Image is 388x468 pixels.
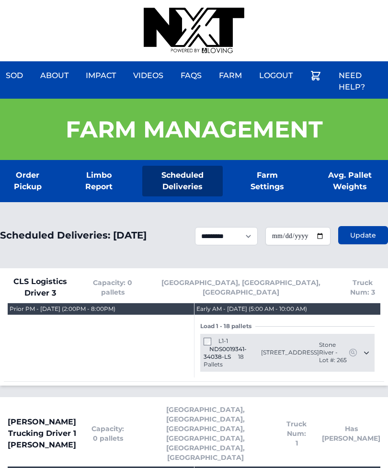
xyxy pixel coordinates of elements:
span: Update [350,230,376,240]
span: Capacity: 0 pallets [91,424,124,443]
h1: Farm Management [66,118,323,141]
button: Update [338,226,388,244]
span: [STREET_ADDRESS] [261,349,319,356]
span: [GEOGRAPHIC_DATA], [GEOGRAPHIC_DATA], [GEOGRAPHIC_DATA], [GEOGRAPHIC_DATA], [GEOGRAPHIC_DATA], [G... [139,405,271,462]
span: Load 1 - 18 pallets [200,322,255,330]
span: [GEOGRAPHIC_DATA], [GEOGRAPHIC_DATA], [GEOGRAPHIC_DATA] [152,278,330,297]
a: Videos [127,64,169,87]
span: Capacity: 0 pallets [89,278,137,297]
a: Farm [213,64,248,87]
a: Farm Settings [238,166,296,196]
span: L1-1 [218,337,228,344]
span: Has [PERSON_NAME] [322,424,380,443]
div: Prior PM - [DATE] (2:00PM - 8:00PM) [10,305,115,313]
div: Early AM - [DATE] (5:00 AM - 10:00 AM) [196,305,307,313]
a: Need Help? [333,64,388,99]
a: Limbo Report [71,166,127,196]
a: FAQs [175,64,207,87]
a: Avg. Pallet Weights [311,166,388,196]
span: [PERSON_NAME] Trucking Driver 1 [PERSON_NAME] [8,416,76,451]
a: About [34,64,74,87]
img: nextdaysod.com Logo [144,8,244,54]
a: Impact [80,64,122,87]
span: Stone River - Lot #: 265 [319,341,348,364]
span: Truck Num: 1 [286,419,307,448]
span: NDS0019341-34038-LS [204,345,247,360]
span: 18 Pallets [204,353,244,368]
a: Logout [253,64,298,87]
span: CLS Logistics Driver 3 [8,276,73,299]
span: Truck Num: 3 [345,278,380,297]
a: Scheduled Deliveries [142,166,223,196]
